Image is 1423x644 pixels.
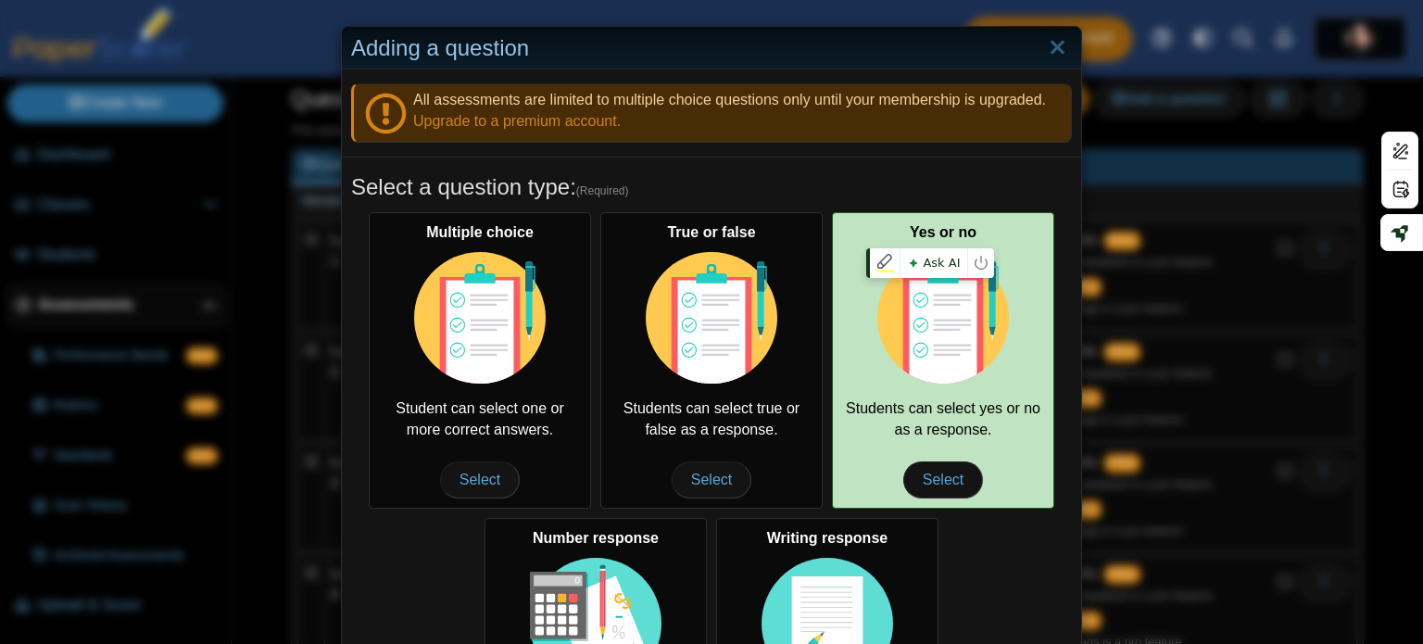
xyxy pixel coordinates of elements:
[667,224,755,240] b: True or false
[414,252,546,384] img: item-type-multiple-choice.svg
[426,224,534,240] b: Multiple choice
[910,224,976,240] b: Yes or no
[904,251,963,275] span: Ask AI
[413,113,621,129] a: Upgrade to a premium account.
[369,212,591,509] div: Student can select one or more correct answers.
[877,252,1009,384] img: item-type-multiple-choice.svg
[576,183,629,199] span: (Required)
[351,83,1072,143] div: All assessments are limited to multiple choice questions only until your membership is upgraded.
[672,461,751,499] span: Select
[832,212,1054,509] div: Students can select yes or no as a response.
[342,27,1081,70] div: Adding a question
[767,530,888,546] b: Writing response
[440,461,520,499] span: Select
[903,461,983,499] span: Select
[646,252,777,384] img: item-type-multiple-choice.svg
[533,530,659,546] b: Number response
[351,171,1072,203] h5: Select a question type:
[1043,32,1072,64] a: Close
[600,212,823,509] div: Students can select true or false as a response.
